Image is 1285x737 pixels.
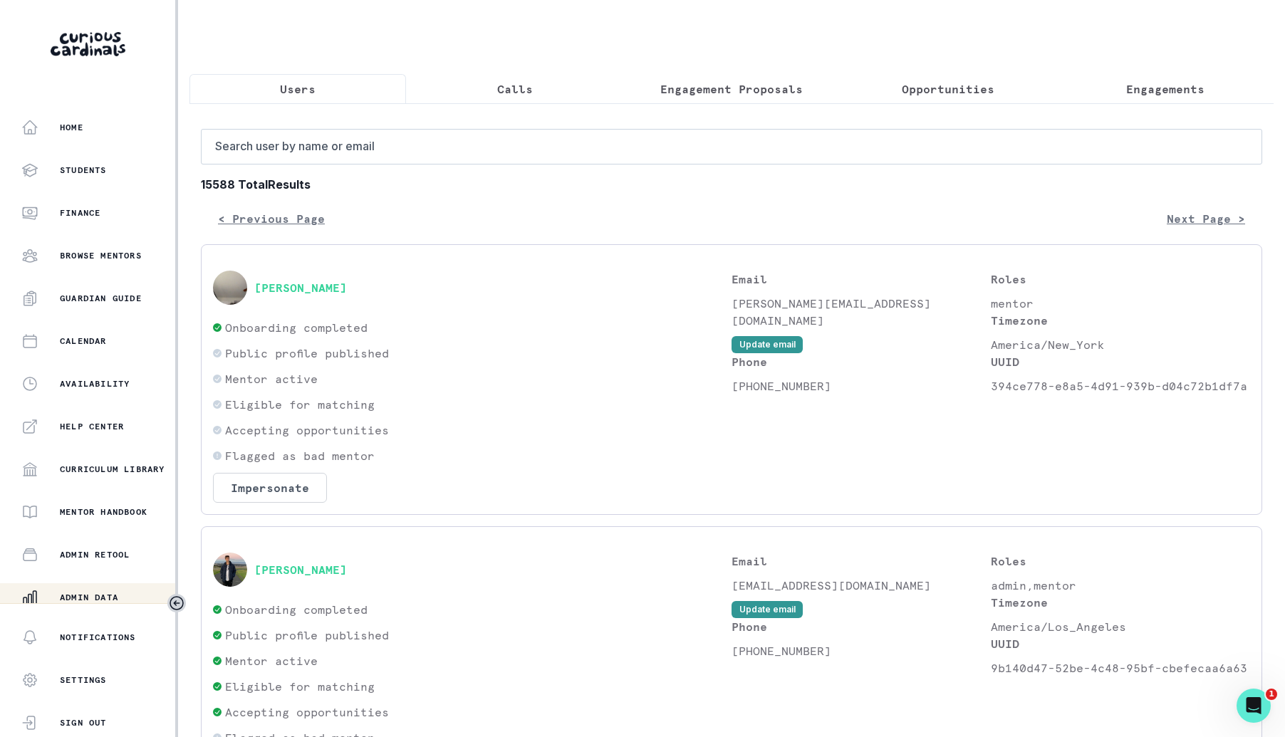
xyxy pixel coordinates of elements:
button: Update email [732,336,803,353]
button: Update email [732,601,803,618]
button: Messages [142,444,285,501]
div: Profile image for Shula [167,23,195,51]
p: [PHONE_NUMBER] [732,377,991,394]
p: Sign Out [60,717,107,728]
p: Notifications [60,632,136,643]
div: Send us a message [29,204,238,219]
p: mentor [991,295,1250,312]
p: Admin Data [60,592,118,603]
p: Flagged as bad mentor [225,447,375,464]
p: Email [732,553,991,570]
button: [PERSON_NAME] [254,563,347,577]
p: 9b140d47-52be-4c48-95bf-cbefecaa6a63 [991,659,1250,676]
p: Mentor active [225,652,318,669]
p: [PHONE_NUMBER] [732,642,991,659]
p: Browse Mentors [60,250,142,261]
p: Accepting opportunities [225,422,389,439]
div: We typically reply in a few minutes [29,219,238,234]
p: [EMAIL_ADDRESS][DOMAIN_NAME] [732,577,991,594]
p: UUID [991,353,1250,370]
p: Engagement Proposals [660,80,803,98]
p: Students [60,164,107,176]
p: Mentor Handbook [60,506,147,518]
p: Public profile published [225,627,389,644]
span: Messages [189,480,239,490]
p: Eligible for matching [225,396,375,413]
p: America/Los_Angeles [991,618,1250,635]
p: Home [60,122,83,133]
p: Settings [60,674,107,686]
p: Onboarding completed [225,319,368,336]
p: Calendar [60,335,107,347]
div: Send us a messageWe typically reply in a few minutes [14,192,271,246]
span: Home [55,480,87,490]
p: admin,mentor [991,577,1250,594]
p: Users [280,80,316,98]
p: Timezone [991,594,1250,611]
p: Phone [732,353,991,370]
p: UUID [991,635,1250,652]
img: Curious Cardinals Logo [51,32,125,56]
p: [PERSON_NAME][EMAIL_ADDRESS][DOMAIN_NAME] [732,295,991,329]
img: logo [28,27,86,50]
p: Admin Retool [60,549,130,560]
p: Roles [991,553,1250,570]
iframe: Intercom live chat [1237,689,1271,723]
p: Roles [991,271,1250,288]
p: 394ce778-e8a5-4d91-939b-d04c72b1df7a [991,377,1250,394]
p: Mentor active [225,370,318,387]
p: Hi [PERSON_NAME] 👋 [28,101,256,150]
p: Engagements [1126,80,1205,98]
span: 1 [1266,689,1277,700]
p: Timezone [991,312,1250,329]
button: Toggle sidebar [167,594,186,612]
p: Eligible for matching [225,678,375,695]
div: Profile image for Lily@CC [194,23,222,51]
button: Next Page > [1150,204,1262,233]
p: Phone [732,618,991,635]
button: [PERSON_NAME] [254,281,347,295]
p: Opportunities [902,80,994,98]
p: Curriculum Library [60,464,165,475]
p: Email [732,271,991,288]
p: Public profile published [225,345,389,362]
p: How can we help? [28,150,256,174]
p: Accepting opportunities [225,704,389,721]
p: Guardian Guide [60,293,142,304]
div: Close [245,23,271,48]
button: < Previous Page [201,204,342,233]
p: Finance [60,207,100,219]
b: 15588 Total Results [201,176,1262,193]
p: Availability [60,378,130,390]
p: Calls [497,80,533,98]
p: Onboarding completed [225,601,368,618]
p: Help Center [60,421,124,432]
button: Impersonate [213,473,327,503]
p: America/New_York [991,336,1250,353]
